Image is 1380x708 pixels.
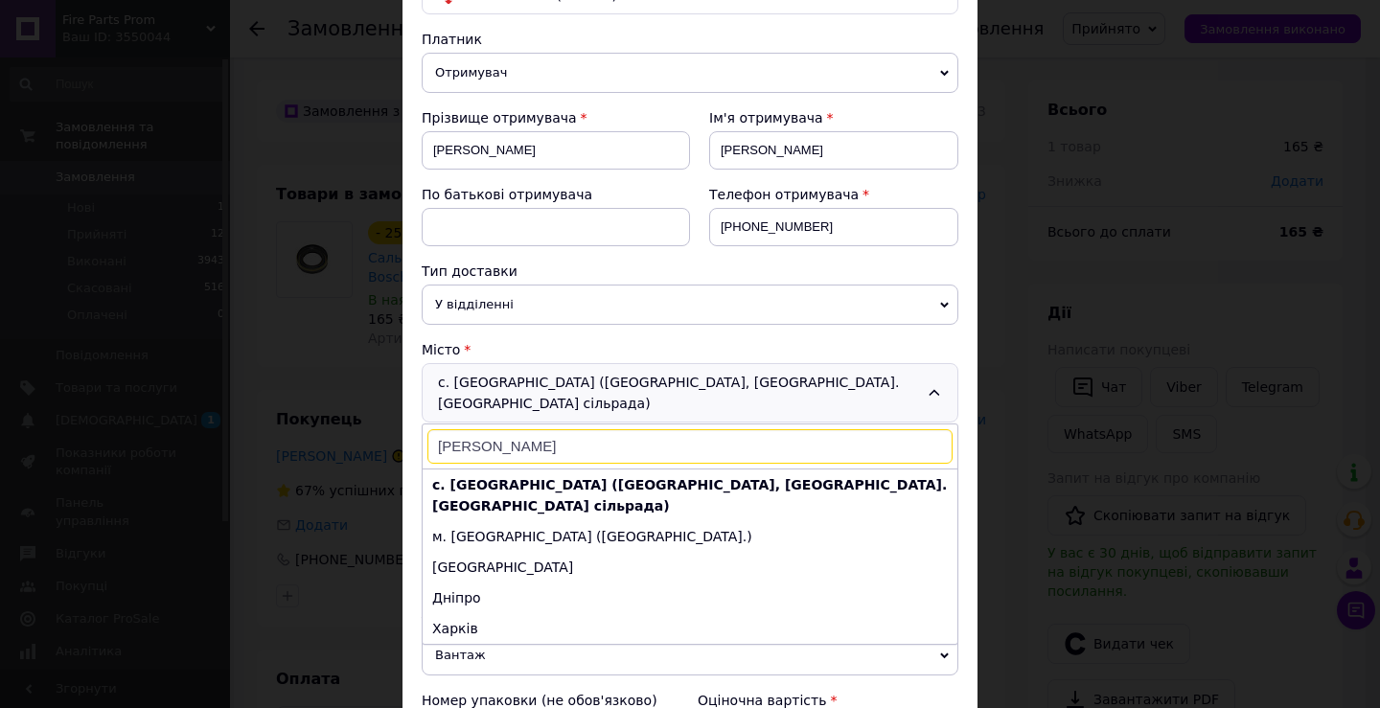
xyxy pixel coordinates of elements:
div: с. [GEOGRAPHIC_DATA] ([GEOGRAPHIC_DATA], [GEOGRAPHIC_DATA]. [GEOGRAPHIC_DATA] сільрада) [422,363,958,423]
li: [GEOGRAPHIC_DATA] [423,552,957,582]
span: Тип доставки [422,263,517,279]
span: По батькові отримувача [422,187,592,202]
span: Отримувач [422,53,958,93]
span: Прізвище отримувача [422,110,577,126]
span: Телефон отримувача [709,187,859,202]
span: Ім'я отримувача [709,110,823,126]
li: Дніпро [423,582,957,613]
b: с. [GEOGRAPHIC_DATA] ([GEOGRAPHIC_DATA], [GEOGRAPHIC_DATA]. [GEOGRAPHIC_DATA] сільрада) [432,477,947,514]
span: Платник [422,32,482,47]
span: Вантаж [422,635,958,675]
li: м. [GEOGRAPHIC_DATA] ([GEOGRAPHIC_DATA].) [423,521,957,552]
li: Харків [423,613,957,644]
input: Знайти [427,429,953,464]
div: Місто [422,340,958,359]
input: +380 [709,208,958,246]
span: У відділенні [422,285,958,325]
